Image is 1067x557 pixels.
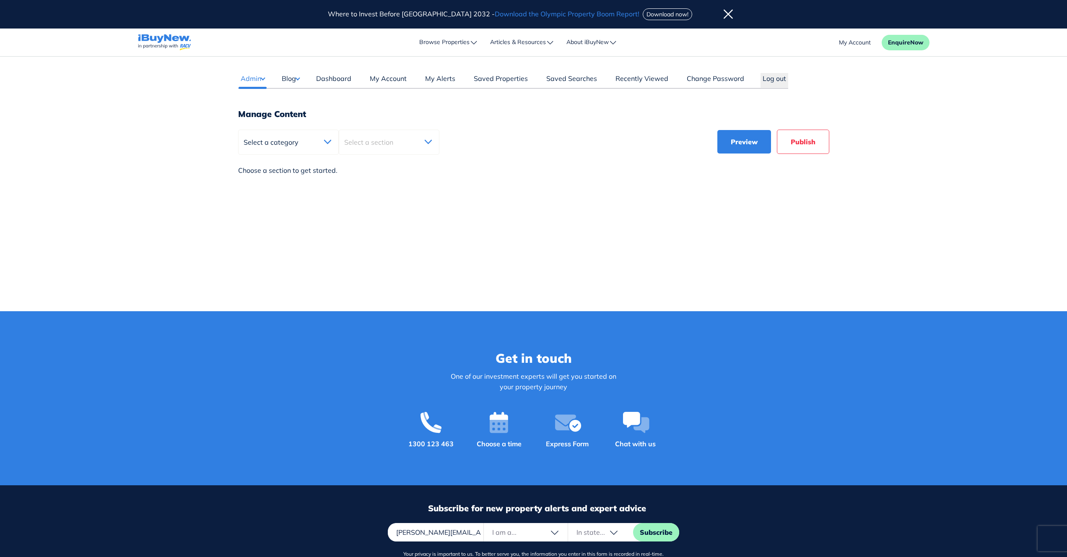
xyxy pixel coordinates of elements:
[477,439,522,449] span: Choose a time
[238,165,829,175] div: Choose a section to get started.
[423,73,457,88] a: My Alerts
[613,73,670,88] a: Recently Viewed
[428,498,646,519] h3: Subscribe for new property alerts and expert advice
[544,73,599,88] a: Saved Searches
[492,527,517,537] span: I am a...
[495,10,639,18] span: Download the Olympic Property Boom Report!
[777,130,829,154] button: Publish
[281,73,300,84] button: Blog
[408,439,454,449] a: 1300 123 463
[138,34,191,51] img: logo
[717,130,771,154] button: Preview
[397,349,670,368] h3: Get in touch
[761,73,788,88] button: Log out
[368,73,409,88] a: My Account
[839,38,871,47] a: account
[685,73,746,88] a: Change Password
[138,32,191,53] a: navigations
[244,138,303,146] span: Select a category
[424,140,432,144] img: open
[484,523,568,541] button: I am a...
[643,8,692,20] button: Download now!
[568,523,627,541] button: In state...
[472,73,530,88] a: Saved Properties
[615,439,656,449] span: Chat with us
[882,35,929,50] button: EnquireNow
[328,10,641,18] span: Where to Invest Before [GEOGRAPHIC_DATA] 2032 -
[576,527,605,537] span: In state...
[439,371,628,392] p: One of our investment experts will get you started on your property journey
[238,109,829,119] h3: Manage Content
[344,138,397,146] span: Select a section
[910,39,923,46] span: Now
[238,130,339,155] button: Select a category
[314,73,353,88] a: Dashboard
[546,439,589,449] span: Express Form
[238,73,267,84] button: Admin
[324,140,331,144] img: open
[633,523,679,541] button: Subscribe
[339,130,439,155] button: Select a section
[388,523,483,541] input: Email address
